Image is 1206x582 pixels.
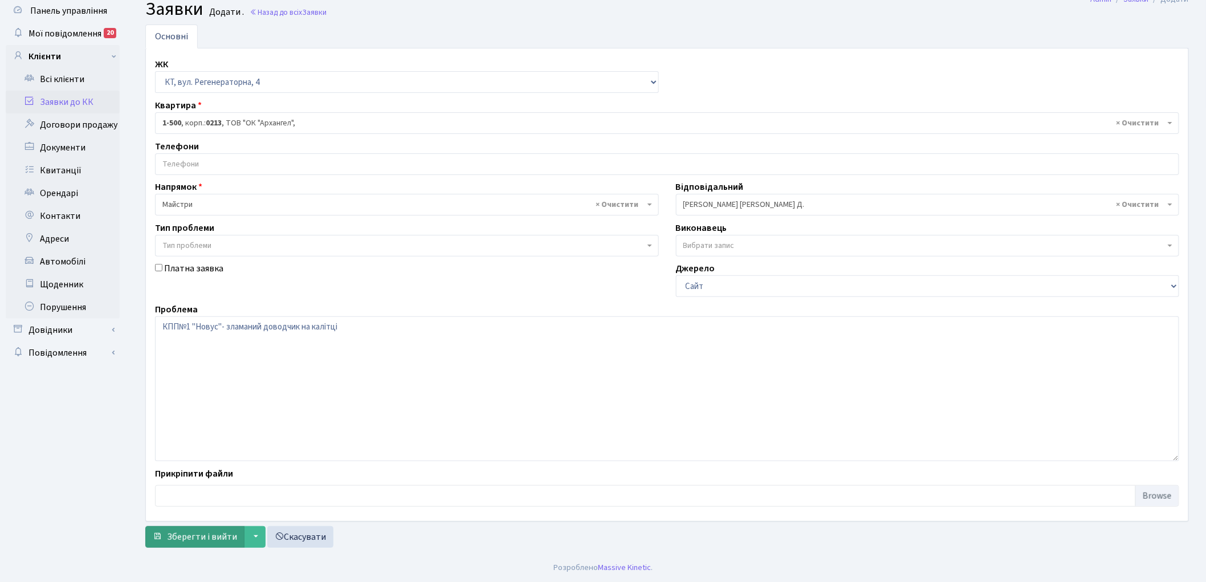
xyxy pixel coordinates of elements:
a: Орендарі [6,182,120,205]
span: Майстри [162,199,645,210]
span: Видалити всі елементи [1117,117,1159,129]
a: Документи [6,136,120,159]
span: Тип проблеми [162,240,211,251]
a: Квитанції [6,159,120,182]
a: Автомобілі [6,250,120,273]
a: Повідомлення [6,341,120,364]
a: Адреси [6,227,120,250]
span: Видалити всі елементи [596,199,639,210]
label: Прикріпити файли [155,467,233,481]
small: Додати . [207,7,244,18]
label: Квартира [155,99,202,112]
a: Довідники [6,319,120,341]
input: Телефони [156,154,1179,174]
a: Скасувати [267,526,333,548]
span: Панель управління [30,5,107,17]
b: 0213 [206,117,222,129]
a: Договори продажу [6,113,120,136]
span: Майстри [155,194,659,215]
label: Джерело [676,262,715,275]
span: Огеренко В. Д. [683,199,1166,210]
span: <b>1-500</b>, корп.: <b>0213</b>, ТОВ "ОК "Архангел", [162,117,1165,129]
div: 20 [104,28,116,38]
span: Зберегти і вийти [167,531,237,543]
b: 1-500 [162,117,181,129]
a: Всі клієнти [6,68,120,91]
a: Мої повідомлення20 [6,22,120,45]
label: Тип проблеми [155,221,214,235]
label: Платна заявка [164,262,223,275]
span: Огеренко В. Д. [676,194,1180,215]
a: Заявки до КК [6,91,120,113]
a: Контакти [6,205,120,227]
span: Заявки [302,7,327,18]
label: ЖК [155,58,168,71]
button: Зберегти і вийти [145,526,245,548]
label: Напрямок [155,180,202,194]
label: Виконавець [676,221,727,235]
a: Щоденник [6,273,120,296]
span: Видалити всі елементи [1117,199,1159,210]
a: Основні [145,25,198,48]
a: Порушення [6,296,120,319]
div: Розроблено . [553,561,653,574]
label: Телефони [155,140,199,153]
a: Назад до всіхЗаявки [250,7,327,18]
a: Клієнти [6,45,120,68]
span: Мої повідомлення [28,27,101,40]
span: <b>1-500</b>, корп.: <b>0213</b>, ТОВ "ОК "Архангел", [155,112,1179,134]
label: Відповідальний [676,180,744,194]
span: Вибрати запис [683,240,735,251]
a: Massive Kinetic [598,561,651,573]
label: Проблема [155,303,198,316]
